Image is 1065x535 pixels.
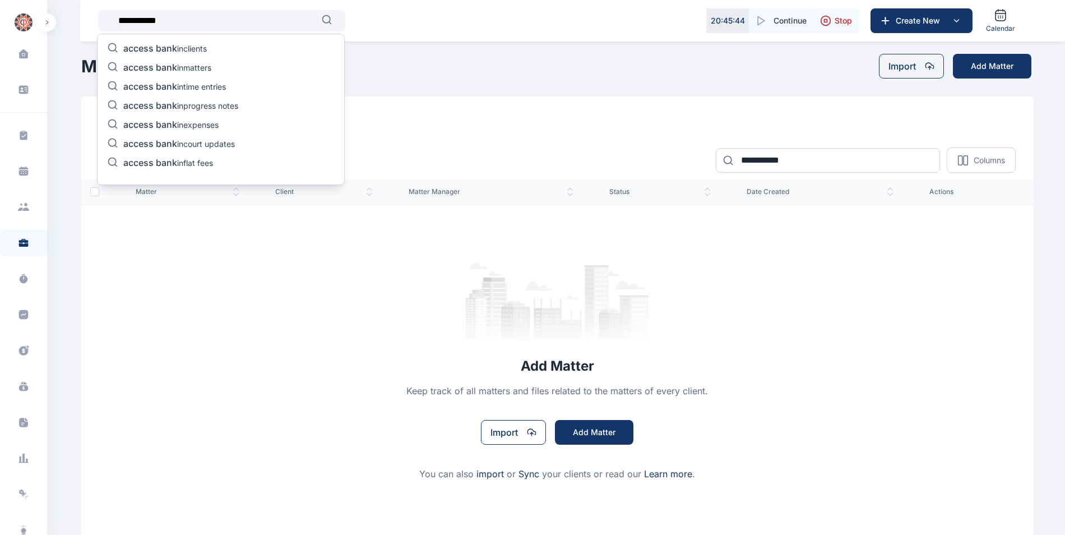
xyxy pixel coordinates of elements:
[419,467,695,481] div: You can also or your clients or read our .
[749,8,813,33] button: Continue
[644,468,692,479] a: Learn more
[609,187,710,196] span: status
[409,187,574,196] span: matter manager
[123,157,213,170] p: in flat fees
[879,54,944,79] button: Import
[406,384,708,398] p: Keep track of all matters and files related to the matters of every client.
[518,468,539,479] a: Sync
[275,187,373,196] span: client
[123,100,177,111] span: access bank
[555,420,633,445] button: Add Matter
[947,147,1016,173] button: Columns
[123,138,235,151] p: in court updates
[974,155,1005,166] p: Columns
[123,157,177,168] span: access bank
[123,62,211,75] p: in matters
[870,8,973,33] button: Create New
[123,119,219,132] p: in expenses
[521,357,594,375] h2: Add Matter
[81,56,145,76] h1: Matters
[774,15,807,26] span: Continue
[986,24,1015,33] span: Calendar
[476,468,504,479] a: import
[123,100,238,113] p: in progress notes
[953,54,1031,79] button: Add Matter
[981,4,1020,38] a: Calendar
[123,81,226,94] p: in time entries
[813,8,859,33] button: Stop
[136,187,239,196] span: matter
[891,15,950,26] span: Create New
[123,62,177,73] span: access bank
[481,420,546,445] button: Import
[747,187,893,196] span: date created
[123,43,177,54] span: access bank
[123,138,177,149] span: access bank
[835,15,852,26] span: Stop
[929,187,1016,196] span: actions
[123,81,177,92] span: access bank
[123,43,207,56] p: in clients
[123,119,177,130] span: access bank
[711,15,745,26] p: 20 : 45 : 44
